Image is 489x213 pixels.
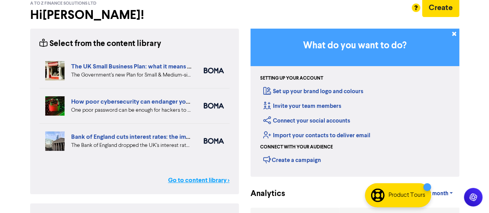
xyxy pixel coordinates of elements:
[30,1,96,6] span: A to Z Finance Solutions Ltd
[263,117,350,124] a: Connect your social accounts
[260,75,323,82] div: Setting up your account
[71,98,232,106] a: How poor cybersecurity can endanger your small business
[71,71,192,79] div: The Government’s new Plan for Small & Medium-sized Businesses (SMBs) offers a number of new oppor...
[263,132,370,139] a: Import your contacts to deliver email
[71,133,262,141] a: Bank of England cuts interest rates: the impact for your small business
[250,188,276,200] div: Analytics
[263,102,341,110] a: Invite your team members
[263,154,321,165] div: Create a campaign
[168,176,230,185] a: Go to content library >
[260,144,333,151] div: Connect with your audience
[262,40,448,51] h3: What do you want to do?
[392,130,489,213] iframe: Chat Widget
[71,63,235,70] a: The UK Small Business Plan: what it means for your business
[71,141,192,150] div: The Bank of England dropped the UK’s interest rate to 4% on 7 August. What does a drop in interes...
[250,29,459,177] div: Getting Started in BOMA
[71,106,192,114] div: One poor password can be enough for hackers to destroy your business systems. We’ve shared five i...
[263,88,363,95] a: Set up your brand logo and colours
[39,38,161,50] div: Select from the content library
[204,138,224,144] img: boma
[204,103,224,109] img: boma
[30,8,239,22] h2: Hi [PERSON_NAME] !
[204,68,224,73] img: boma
